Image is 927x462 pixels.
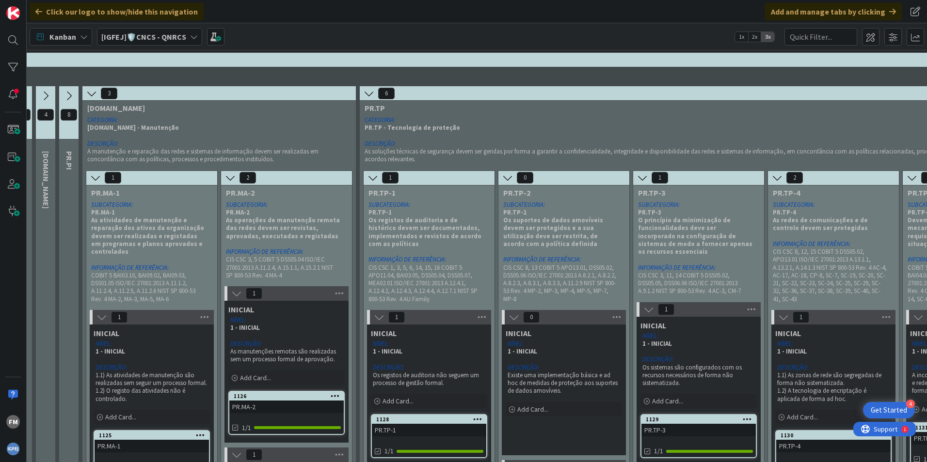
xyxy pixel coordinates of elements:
[638,263,716,272] em: INFORMAÇÃO DE REFERÊNCIA:
[506,328,531,338] span: INICIAL
[761,32,774,42] span: 3x
[503,264,618,303] p: CIS CSC 8, 13 COBIT 5 APO13.01, DSS05.02, DSS05.06 ISO/IEC 27001:2013 A.8.2.1, A.8.2.2, A.8.2.3, ...
[368,200,410,209] em: SUBCATEGORIA:
[508,371,620,395] p: Existe uma implementação básica e ad hoc de medidas de proteção aos suportes de dados amovíveis.
[87,148,330,164] p: A manutenção e reparação das redes e sistemas de informação devem ser realizadas em concordância ...
[508,339,524,348] em: NÍVEL:
[373,371,485,387] p: Os registos de auditoria não seguem um processo de gestão formal.
[638,216,754,256] strong: O princípio da minimização de funcionalidades deve ser incorporado na configuração de sistemas de...
[105,172,121,184] span: 1
[226,200,268,209] em: SUBCATEGORIA:
[242,423,251,433] span: 1/1
[230,316,246,324] em: NÍVEL:
[503,255,581,263] em: INFORMAÇÃO DE REFERÊNCIA:
[6,442,20,456] img: avatar
[646,416,756,423] div: 1129
[777,371,890,387] p: 1.1) As zonas de rede são segregadas de forma não sistematizada.
[373,347,402,355] strong: 1 - INICIAL
[638,208,661,216] strong: PR.TP-3
[777,347,807,355] strong: 1 - INICIAL
[240,172,256,184] span: 2
[230,348,343,364] p: As manutenções remotas são realizadas sem um processo formal de aprovação.
[368,216,483,248] strong: Os registos de auditoria e de histórico devem ser documentados, implementados e revistos de acord...
[642,364,755,387] p: Os sistemas são configurados com os recursos necessários de forma não sistematizada.
[773,216,869,232] strong: As redes de comunicações e de controlo devem ser protegidas
[503,200,545,209] em: SUBCATEGORIA:
[95,431,209,440] div: 1125
[638,200,680,209] em: SUBCATEGORIA:
[30,3,204,20] div: Click our logo to show/hide this navigation
[781,432,891,439] div: 1130
[658,304,674,315] span: 1
[641,415,756,436] div: 1129PR.TP-3
[95,431,209,452] div: 1125PR.MA-1
[787,413,818,421] span: Add Card...
[6,6,20,20] img: Visit kanbanzone.com
[87,123,179,132] strong: [DOMAIN_NAME] - Manutenção
[228,305,254,314] span: INICIAL
[638,272,752,295] p: CIS CSC 3, 11, 14 COBIT 5 DSS05.02, DSS05.05, DSS06.06 ISO/IEC 27001:2013 A.9.1.2 NIST SP 800-53 ...
[226,216,341,240] strong: As operações de manutenção remota das redes devem ser revistas, aprovadas, executadas e registadas
[240,373,271,382] span: Add Card...
[642,355,673,363] em: DESCRIÇÃO:
[775,328,801,338] span: INICIAL
[371,328,397,338] span: INICIAL
[777,363,808,371] em: DESCRIÇÃO:
[503,208,527,216] strong: PR.TP-2
[368,188,482,198] span: PR.TP-1
[87,103,344,113] span: PR.MA
[101,32,186,42] b: [IGFEJ]🛡️CNCS - QNRCS
[508,363,539,371] em: DESCRIÇÃO:
[641,424,756,436] div: PR.TP-3
[91,272,206,303] p: COBIT 5 BAI03.10, BAI09.02, BAI09.03, DSS01.05 ISO/IEC 27001:2013 A.11.1.2, A.11.2.4, A.11.2.5, A...
[784,28,857,46] input: Quick Filter...
[365,123,460,132] strong: PR.TP - Tecnologia de proteção
[96,387,208,403] p: 1.2) O registo das atividades não é controlado.
[503,216,605,248] strong: Os suportes de dados amovíveis devem ser protegidos e a sua utilização deve ser restrita, de acor...
[376,416,486,423] div: 1128
[20,1,44,13] span: Support
[517,405,548,414] span: Add Card...
[372,415,486,436] div: 1128PR.TP-1
[523,311,540,323] span: 0
[652,172,668,184] span: 1
[640,414,757,458] a: 1129PR.TP-31/1
[87,116,118,124] em: CATEGORIA:
[388,311,405,323] span: 1
[776,431,891,452] div: 1130PR.TP-4
[50,4,53,12] div: 1
[777,339,793,348] em: NÍVEL:
[229,392,344,400] div: 1126
[906,400,915,408] div: 4
[226,208,250,216] strong: PR.MA-2
[773,240,850,248] em: INFORMAÇÃO DE REFERÊNCIA:
[246,288,262,299] span: 1
[41,151,51,209] span: PR.SD
[6,415,20,429] div: FM
[776,440,891,452] div: PR.TP-4
[230,339,261,348] em: DESCRIÇÃO:
[765,3,902,20] div: Add and manage tabs by clicking
[91,216,206,256] strong: As atividades de manutenção e reparação dos ativos da organização devem ser realizadas e registad...
[368,264,483,303] p: CIS CSC 1, 3, 5, 6, 14, 15, 16 COBIT 5 APO11.04, BAI03.05, DSS05.04, DSS05.07, MEA02.01 ISO/IEC 2...
[96,347,125,355] strong: 1 - INICIAL
[99,432,209,439] div: 1125
[777,387,890,403] p: 1.2) A tecnologia de encriptação é aplicada de forma ad hoc.
[654,446,663,456] span: 1/1
[517,172,533,184] span: 0
[229,400,344,413] div: PR.MA-2
[101,88,117,99] span: 3
[372,415,486,424] div: 1128
[37,109,54,121] span: 4
[508,347,537,355] strong: 1 - INICIAL
[87,139,118,148] em: DESCRIÇÃO:
[64,151,74,170] span: PR.PI
[773,188,887,198] span: PR.TP-4
[748,32,761,42] span: 2x
[786,172,803,184] span: 2
[652,397,683,405] span: Add Card...
[640,321,666,330] span: INICIAL
[91,200,133,209] em: SUBCATEGORIA:
[773,208,796,216] strong: PR.TP-4
[642,332,658,340] em: NÍVEL:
